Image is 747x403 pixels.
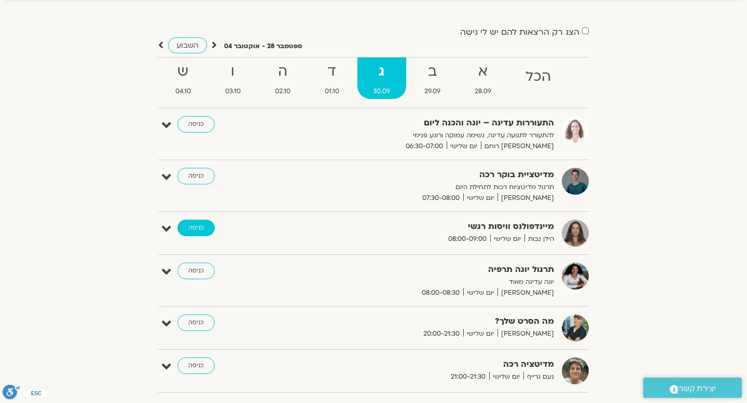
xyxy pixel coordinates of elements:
p: יוגה עדינה מאוד [300,277,554,287]
span: 08:00-08:30 [418,287,463,298]
span: יום שלישי [463,287,497,298]
strong: ש [159,60,207,83]
label: הצג רק הרצאות להם יש לי גישה [460,27,579,37]
strong: התעוררות עדינה – יוגה והכנה ליום [300,116,554,130]
p: להתעורר לתנועה עדינה, נשימה עמוקה ורוגע פנימי [300,130,554,141]
p: תרגול מדיטציות רכות לתחילת היום [300,182,554,193]
span: 21:00-21:30 [447,371,489,382]
a: ו03.10 [209,57,257,99]
a: כניסה [177,116,215,133]
span: 20:00-21:30 [420,328,463,339]
strong: הכל [509,65,567,89]
a: כניסה [177,220,215,236]
strong: מדיטציית בוקר רכה [300,168,554,182]
a: כניסה [177,263,215,279]
strong: ו [209,60,257,83]
a: א28.09 [459,57,507,99]
strong: ב [408,60,457,83]
span: 07:30-08:00 [419,193,463,204]
strong: א [459,60,507,83]
span: השבוע [176,40,199,50]
span: 29.09 [408,86,457,97]
span: [PERSON_NAME] [497,287,554,298]
span: 02.10 [259,86,307,97]
a: יצירת קשר [643,378,742,398]
a: ה02.10 [259,57,307,99]
a: השבוע [168,37,207,53]
strong: מיינדפולנס וויסות רגשי [300,220,554,234]
span: 06:30-07:00 [402,141,447,152]
span: [PERSON_NAME] רוחם [481,141,554,152]
span: [PERSON_NAME] [497,328,554,339]
span: יום שלישי [489,371,523,382]
span: יצירת קשר [679,382,716,396]
a: ש04.10 [159,57,207,99]
strong: מדיטציה רכה [300,357,554,371]
strong: תרגול יוגה תרפיה [300,263,554,277]
span: 08:00-09:00 [445,234,490,244]
p: ספטמבר 28 - אוקטובר 04 [224,41,302,52]
strong: מה הסרט שלך? [300,314,554,328]
span: יום שלישי [463,193,497,204]
span: הילן נבות [524,234,554,244]
strong: ה [259,60,307,83]
strong: ד [309,60,355,83]
span: יום שלישי [490,234,524,244]
span: 04.10 [159,86,207,97]
span: נעם גרייף [523,371,554,382]
span: [PERSON_NAME] [497,193,554,204]
span: 01.10 [309,86,355,97]
a: כניסה [177,314,215,331]
a: ב29.09 [408,57,457,99]
strong: ג [357,60,407,83]
span: 28.09 [459,86,507,97]
a: ג30.09 [357,57,407,99]
a: ד01.10 [309,57,355,99]
span: 03.10 [209,86,257,97]
a: הכל [509,57,567,99]
span: יום שלישי [447,141,481,152]
a: כניסה [177,357,215,374]
a: כניסה [177,168,215,184]
span: יום שלישי [463,328,497,339]
span: 30.09 [357,86,407,97]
